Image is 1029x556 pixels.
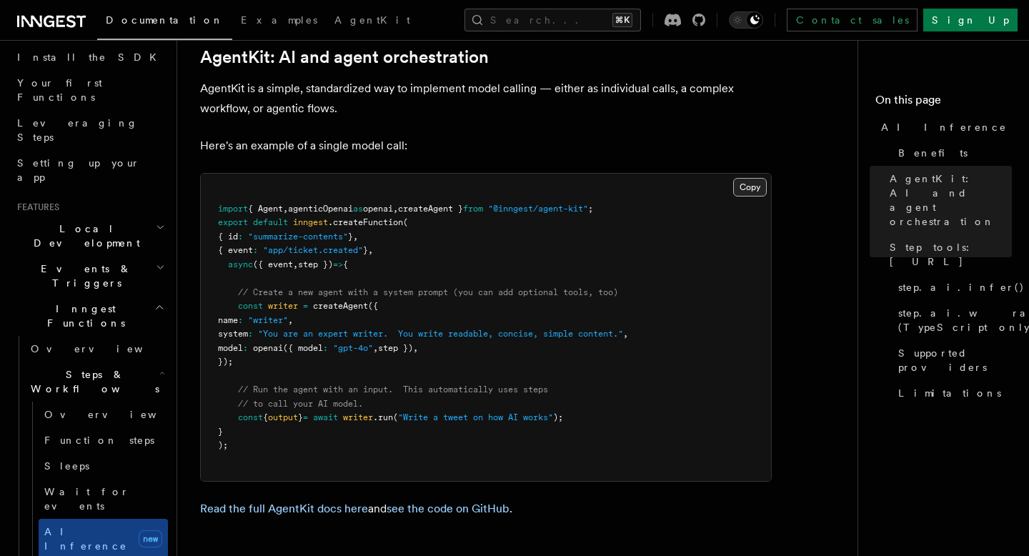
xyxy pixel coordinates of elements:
a: Sign Up [923,9,1018,31]
span: "app/ticket.created" [263,245,363,255]
button: Local Development [11,216,168,256]
span: "@inngest/agent-kit" [488,204,588,214]
span: AI Inference [44,526,127,552]
a: see the code on GitHub [387,502,509,515]
span: Inngest Functions [11,302,154,330]
a: Benefits [893,140,1012,166]
span: writer [268,301,298,311]
span: , [373,343,378,353]
span: ( [393,412,398,422]
a: Contact sales [787,9,918,31]
a: Examples [232,4,326,39]
span: Setting up your app [17,157,140,183]
span: Overview [31,343,178,354]
a: Function steps [39,427,168,453]
span: Overview [44,409,192,420]
span: , [283,204,288,214]
span: step }) [298,259,333,269]
span: .run [373,412,393,422]
span: , [353,232,358,242]
a: AgentKit: AI and agent orchestration [884,166,1012,234]
span: "summarize-contents" [248,232,348,242]
span: } [298,412,303,422]
span: name [218,315,238,325]
span: { [263,412,268,422]
span: , [288,315,293,325]
button: Inngest Functions [11,296,168,336]
span: new [139,530,162,547]
span: => [333,259,343,269]
span: : [248,329,253,339]
span: : [238,232,243,242]
span: step }) [378,343,413,353]
span: AgentKit: AI and agent orchestration [890,172,1012,229]
a: Wait for events [39,479,168,519]
span: Steps & Workflows [25,367,159,396]
span: Local Development [11,222,156,250]
span: createAgent [313,301,368,311]
span: Benefits [898,146,968,160]
span: "You are an expert writer. You write readable, concise, simple content." [258,329,623,339]
a: Overview [25,336,168,362]
span: ; [588,204,593,214]
span: Function steps [44,435,154,446]
a: step.ai.infer() [893,274,1012,300]
span: ); [553,412,563,422]
span: const [238,412,263,422]
span: openai [253,343,283,353]
span: AI Inference [881,120,1007,134]
span: Install the SDK [17,51,165,63]
span: // Create a new agent with a system prompt (you can add optional tools, too) [238,287,618,297]
span: const [238,301,263,311]
span: { [343,259,348,269]
span: ); [218,440,228,450]
span: : [323,343,328,353]
span: default [253,217,288,227]
span: writer [343,412,373,422]
span: , [368,245,373,255]
span: system [218,329,248,339]
span: } [363,245,368,255]
a: Overview [39,402,168,427]
span: Wait for events [44,486,129,512]
span: } [218,427,223,437]
a: Install the SDK [11,44,168,70]
button: Search...⌘K [464,9,641,31]
a: AI Inference [875,114,1012,140]
span: , [393,204,398,214]
span: "writer" [248,315,288,325]
a: Leveraging Steps [11,110,168,150]
button: Copy [733,178,767,197]
span: ({ model [283,343,323,353]
span: Step tools: [URL] [890,240,1012,269]
span: ( [403,217,408,227]
span: inngest [293,217,328,227]
span: ({ event [253,259,293,269]
span: openai [363,204,393,214]
span: model [218,343,243,353]
span: , [413,343,418,353]
span: "gpt-4o" [333,343,373,353]
span: { Agent [248,204,283,214]
h4: On this page [875,91,1012,114]
span: step.ai.infer() [898,280,1025,294]
span: async [228,259,253,269]
span: : [238,315,243,325]
span: : [253,245,258,255]
a: AgentKit: AI and agent orchestration [200,47,489,67]
span: { event [218,245,253,255]
a: Read the full AgentKit docs here [200,502,368,515]
span: await [313,412,338,422]
a: Documentation [97,4,232,40]
span: , [293,259,298,269]
p: AgentKit is a simple, standardized way to implement model calling — either as individual calls, a... [200,79,772,119]
span: Supported providers [898,346,1012,374]
span: agenticOpenai [288,204,353,214]
span: from [463,204,483,214]
span: Events & Triggers [11,262,156,290]
a: step.ai.wrap() (TypeScript only) [893,300,1012,340]
span: } [348,232,353,242]
a: Step tools: [URL] [884,234,1012,274]
a: Sleeps [39,453,168,479]
p: Here's an example of a single model call: [200,136,772,156]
